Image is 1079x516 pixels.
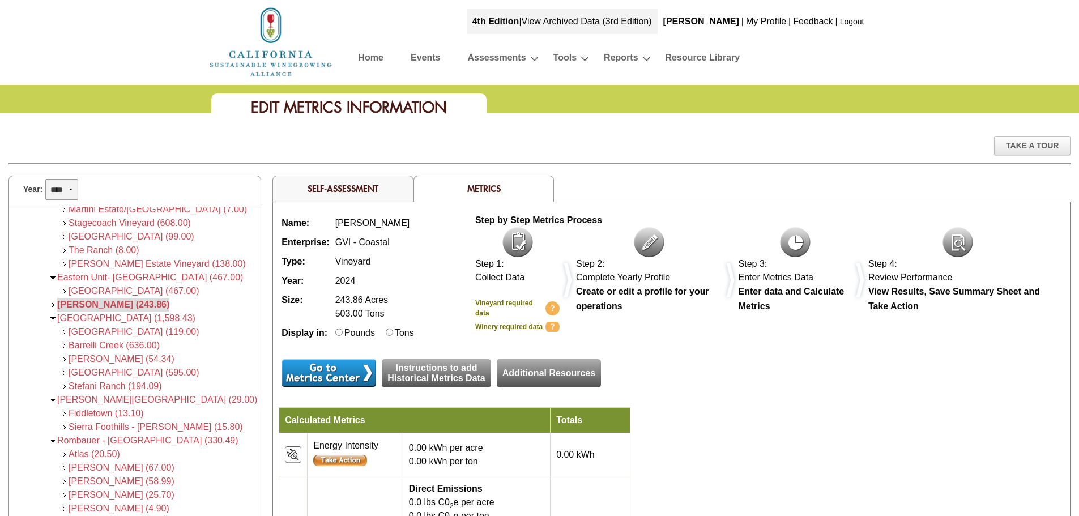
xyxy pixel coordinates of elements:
span: Metrics [467,182,501,194]
td: Type: [279,252,332,271]
a: Assessments [467,50,526,70]
div: Take A Tour [994,136,1071,155]
td: Calculated Metrics [279,408,551,433]
img: dividers.png [560,259,576,302]
div: Step 1: Collect Data [475,257,560,284]
div: Step 4: Review Performance [868,257,1047,284]
b: [PERSON_NAME] [663,16,739,26]
span: 0.00 kWh [556,450,595,459]
a: My Profile [746,16,786,26]
img: icon-review.png [942,227,973,257]
a: [PERSON_NAME] (54.34) [69,354,174,364]
a: [PERSON_NAME] (58.99) [69,476,174,486]
img: icon-metrics.png [780,227,811,257]
span: 2024 [335,276,356,285]
a: [PERSON_NAME] (67.00) [69,463,174,472]
a: [GEOGRAPHIC_DATA] (1,598.43) [57,313,195,323]
a: Tools [553,50,577,70]
strong: 4th Edition [472,16,519,26]
div: Step 2: Complete Yearly Profile [576,257,722,284]
a: Martini Estate/[GEOGRAPHIC_DATA] (7.00) [69,204,247,214]
input: Submit [282,359,376,387]
label: Tons [395,328,414,338]
a: [PERSON_NAME][GEOGRAPHIC_DATA] (29.00) [57,395,257,404]
a: Instructions to addHistorical Metrics Data [382,359,491,387]
b: Winery required data [475,323,543,331]
td: Size: [279,291,332,323]
b: Vineyard required data [475,299,533,317]
sub: 2 [450,502,454,510]
span: Vineyard [335,257,371,266]
td: Year: [279,271,332,291]
span: Edit Metrics Information [251,97,447,117]
b: View Results, Save Summary Sheet and Take Action [868,287,1040,311]
a: Stagecoach Vineyard (608.00) [69,218,191,228]
a: Eastern Unit- [GEOGRAPHIC_DATA] (467.00) [57,272,243,282]
a: Fiddletown (13.10) [69,408,144,418]
label: Pounds [344,328,375,338]
a: Reports [604,50,638,70]
span: 243.86 Acres 503.00 Tons [335,295,388,318]
a: Sierra Foothills - [PERSON_NAME] (15.80) [69,422,243,432]
span: 0.00 kWh per acre 0.00 kWh per ton [409,443,483,466]
td: Totals [551,408,630,433]
span: Stefani Ranch (194.09) [69,381,162,391]
img: icon-complete-profile.png [634,227,664,257]
a: Barrelli Creek (636.00) [69,340,160,350]
a: Resource Library [666,50,740,70]
a: Events [411,50,440,70]
img: dividers.png [722,259,739,302]
a: Vineyard required data [475,298,560,318]
b: Direct Emissions [409,484,483,493]
td: Name: [279,214,332,233]
div: | [740,9,745,34]
b: Enter data and Calculate Metrics [739,287,845,311]
a: Additional Resources [497,359,601,387]
a: Rombauer - [GEOGRAPHIC_DATA] (330.49) [57,436,238,445]
img: Collapse <span class='AgFacilityColorRed'>Northern Sonoma County Unit Ranches (1,598.43)</span> [49,314,57,323]
a: Feedback [793,16,833,26]
img: icon_resources_energy-2.png [285,446,301,463]
a: Logout [840,17,864,26]
img: logo_cswa2x.png [208,6,333,78]
span: [PERSON_NAME] (25.70) [69,490,174,500]
a: [GEOGRAPHIC_DATA] (119.00) [69,327,199,336]
td: Display in: [279,323,332,343]
a: Self-Assessment [308,182,378,194]
a: The Ranch (8.00) [69,245,139,255]
td: Energy Intensity [308,433,403,476]
div: | [467,9,658,34]
img: Collapse <span class='AgFacilityColorRed'>Eastern Unit- Solano County Ranches (467.00)</span> [49,274,57,282]
span: GVI - Coastal [335,237,390,247]
b: Step by Step Metrics Process [475,215,602,225]
img: Collapse <span class='AgFacilityColorRed'>Rombauer - Napa County Vineyards (330.49)</span> [49,437,57,445]
a: Home [208,36,333,46]
img: icon-collect-data.png [502,227,533,257]
a: [GEOGRAPHIC_DATA] (99.00) [69,232,194,241]
img: Collapse <span class='AgFacilityColorRed'>Rombauer - Amador County Vineyards (29.00)</span> [49,396,57,404]
a: [PERSON_NAME] (243.86) [57,300,169,309]
input: Submit [313,455,367,466]
span: [PERSON_NAME] [335,218,410,228]
a: Atlas (20.50) [69,449,120,459]
img: dividers.png [852,259,868,302]
a: [PERSON_NAME] (4.90) [69,504,169,513]
a: [GEOGRAPHIC_DATA] (595.00) [69,368,199,377]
